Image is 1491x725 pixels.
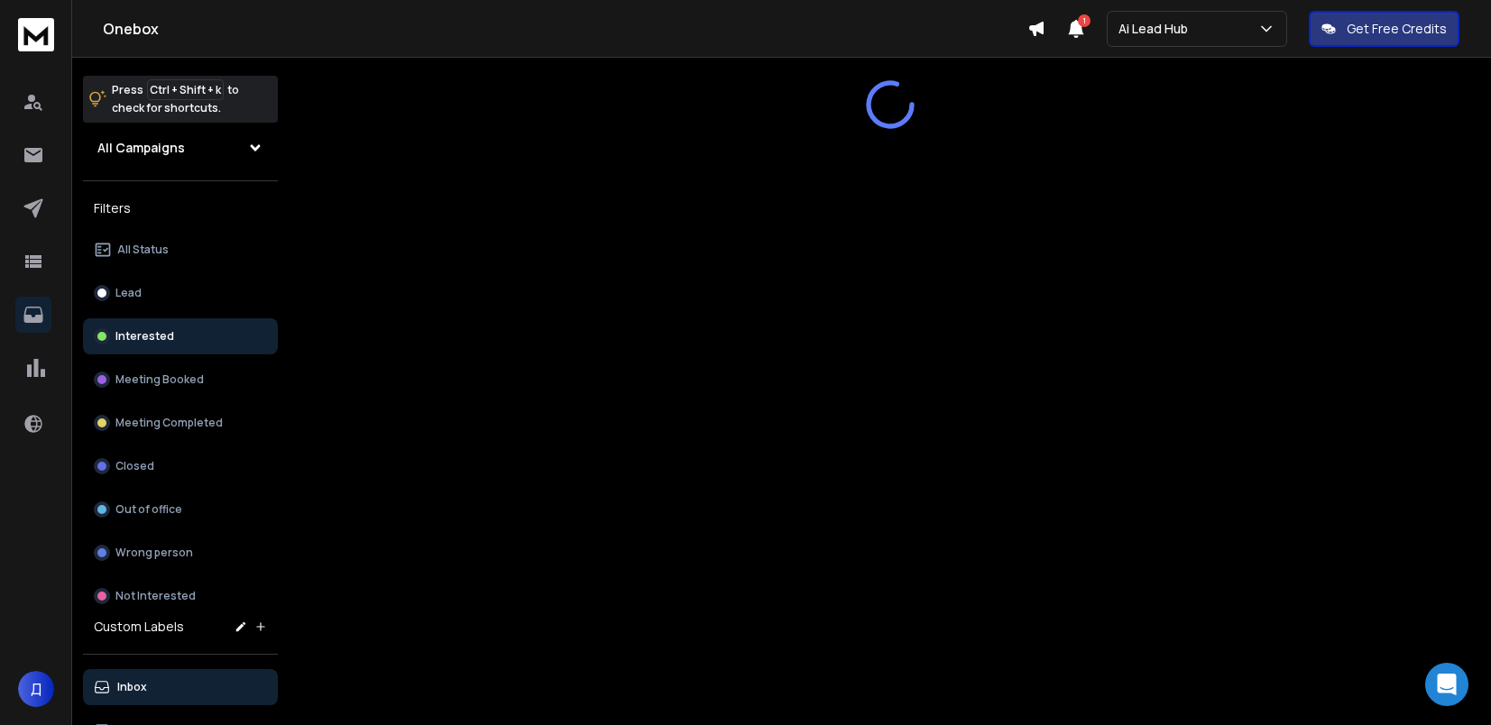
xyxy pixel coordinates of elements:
button: Inbox [83,669,278,705]
img: logo [18,18,54,51]
p: Closed [115,459,154,473]
p: Lead [115,286,142,300]
button: Interested [83,318,278,354]
button: Closed [83,448,278,484]
p: Inbox [117,680,147,694]
p: Out of office [115,502,182,517]
p: Meeting Booked [115,372,204,387]
button: All Campaigns [83,130,278,166]
p: Meeting Completed [115,416,223,430]
p: Wrong person [115,546,193,560]
button: Д [18,671,54,707]
p: Get Free Credits [1347,20,1447,38]
button: Meeting Completed [83,405,278,441]
button: Not Interested [83,578,278,614]
button: Wrong person [83,535,278,571]
p: Not Interested [115,589,196,603]
button: Meeting Booked [83,362,278,398]
h1: All Campaigns [97,139,185,157]
h3: Custom Labels [94,618,184,636]
p: Interested [115,329,174,344]
span: 1 [1078,14,1091,27]
button: Lead [83,275,278,311]
h1: Onebox [103,18,1027,40]
h3: Filters [83,196,278,221]
button: Get Free Credits [1309,11,1459,47]
div: Open Intercom Messenger [1425,663,1468,706]
p: Ai Lead Hub [1118,20,1195,38]
p: All Status [117,243,169,257]
button: All Status [83,232,278,268]
span: Ctrl + Shift + k [147,79,224,100]
p: Press to check for shortcuts. [112,81,239,117]
button: Out of office [83,491,278,528]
